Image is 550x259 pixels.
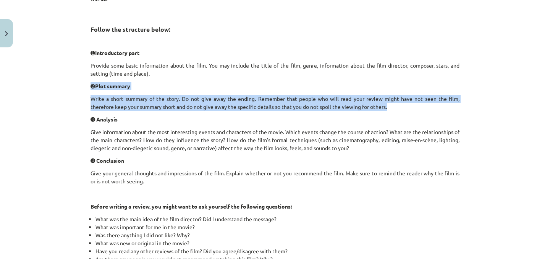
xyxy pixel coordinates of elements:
img: icon-close-lesson-0947bae3869378f0d4975bcd49f059093ad1ed9edebbc8119c70593378902aed.svg [5,31,8,36]
strong: Plot summary [95,83,130,89]
strong: Introductory part [95,49,139,56]
p: Write a short summary of the story. Do not give away the ending. Remember that people who will re... [91,95,459,111]
strong: Before writing a review, you might want to ask yourself the following questions: [91,203,292,210]
li: What was important for me in the movie? [95,223,459,231]
p: ➋ [91,82,459,90]
li: Have you read any other reviews of the film? Did you agree/disagree with them? [95,247,459,255]
li: What was the main idea of the film director? Did I understand the message? [95,215,459,223]
strong: ➌ Analysis [91,116,118,123]
strong: Follow the structure below: [91,25,170,33]
p: ➊ [91,49,459,57]
p: Give your general thoughts and impressions of the film. Explain whether or not you recommend the ... [91,169,459,185]
p: Provide some basic information about the film. You may include the title of the film, genre, info... [91,62,459,78]
strong: ➍ Conclusion [91,157,124,164]
p: Give information about the most interesting events and characters of the movie. Which events chan... [91,128,459,152]
li: What was new or original in the movie? [95,239,459,247]
li: Was there anything I did not like? Why? [95,231,459,239]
